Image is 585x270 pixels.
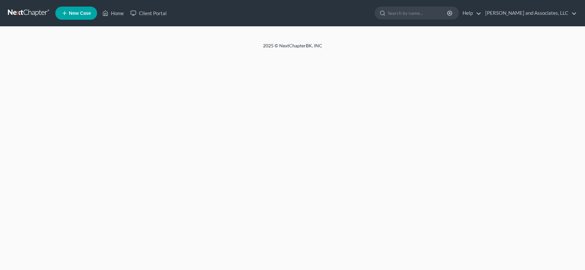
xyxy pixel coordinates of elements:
div: 2025 © NextChapterBK, INC [105,42,480,54]
input: Search by name... [388,7,448,19]
a: [PERSON_NAME] and Associates, LLC [482,7,577,19]
a: Home [99,7,127,19]
span: New Case [69,11,91,16]
a: Help [459,7,481,19]
a: Client Portal [127,7,170,19]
